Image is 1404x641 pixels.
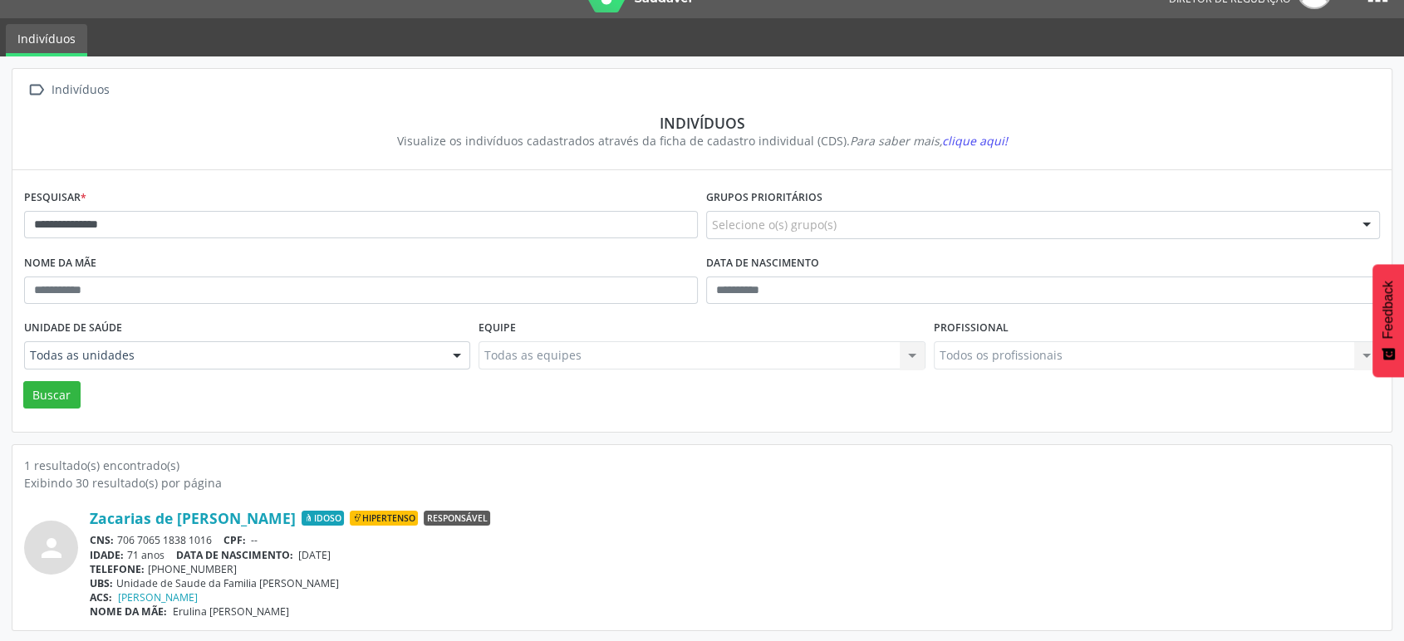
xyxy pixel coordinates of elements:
[30,347,436,364] span: Todas as unidades
[223,533,246,547] span: CPF:
[37,533,66,563] i: person
[90,533,1380,547] div: 706 7065 1838 1016
[850,133,1008,149] i: Para saber mais,
[24,185,86,211] label: Pesquisar
[36,114,1368,132] div: Indivíduos
[90,533,114,547] span: CNS:
[90,562,145,576] span: TELEFONE:
[173,604,289,619] span: Erulina [PERSON_NAME]
[6,24,87,56] a: Indivíduos
[24,457,1380,474] div: 1 resultado(s) encontrado(s)
[90,576,1380,590] div: Unidade de Saude da Familia [PERSON_NAME]
[479,316,516,341] label: Equipe
[424,511,490,526] span: Responsável
[90,548,1380,562] div: 71 anos
[251,533,258,547] span: --
[24,251,96,276] label: Nome da mãe
[1372,264,1404,377] button: Feedback - Mostrar pesquisa
[90,590,112,604] span: ACS:
[24,474,1380,492] div: Exibindo 30 resultado(s) por página
[24,316,122,341] label: Unidade de saúde
[118,590,198,604] a: [PERSON_NAME]
[712,216,837,233] span: Selecione o(s) grupo(s)
[302,511,344,526] span: Idoso
[298,548,331,562] span: [DATE]
[48,78,112,102] div: Indivíduos
[934,316,1009,341] label: Profissional
[90,548,124,562] span: IDADE:
[90,576,113,590] span: UBS:
[176,548,293,562] span: DATA DE NASCIMENTO:
[90,562,1380,576] div: [PHONE_NUMBER]
[24,78,48,102] i: 
[90,509,296,527] a: Zacarias de [PERSON_NAME]
[23,381,81,409] button: Buscar
[706,185,822,211] label: Grupos prioritários
[1381,281,1396,339] span: Feedback
[36,132,1368,149] div: Visualize os indivíduos cadastrados através da ficha de cadastro individual (CDS).
[24,78,112,102] a:  Indivíduos
[942,133,1008,149] span: clique aqui!
[350,511,418,526] span: Hipertenso
[90,604,167,619] span: NOME DA MÃE:
[706,251,819,276] label: Data de nascimento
